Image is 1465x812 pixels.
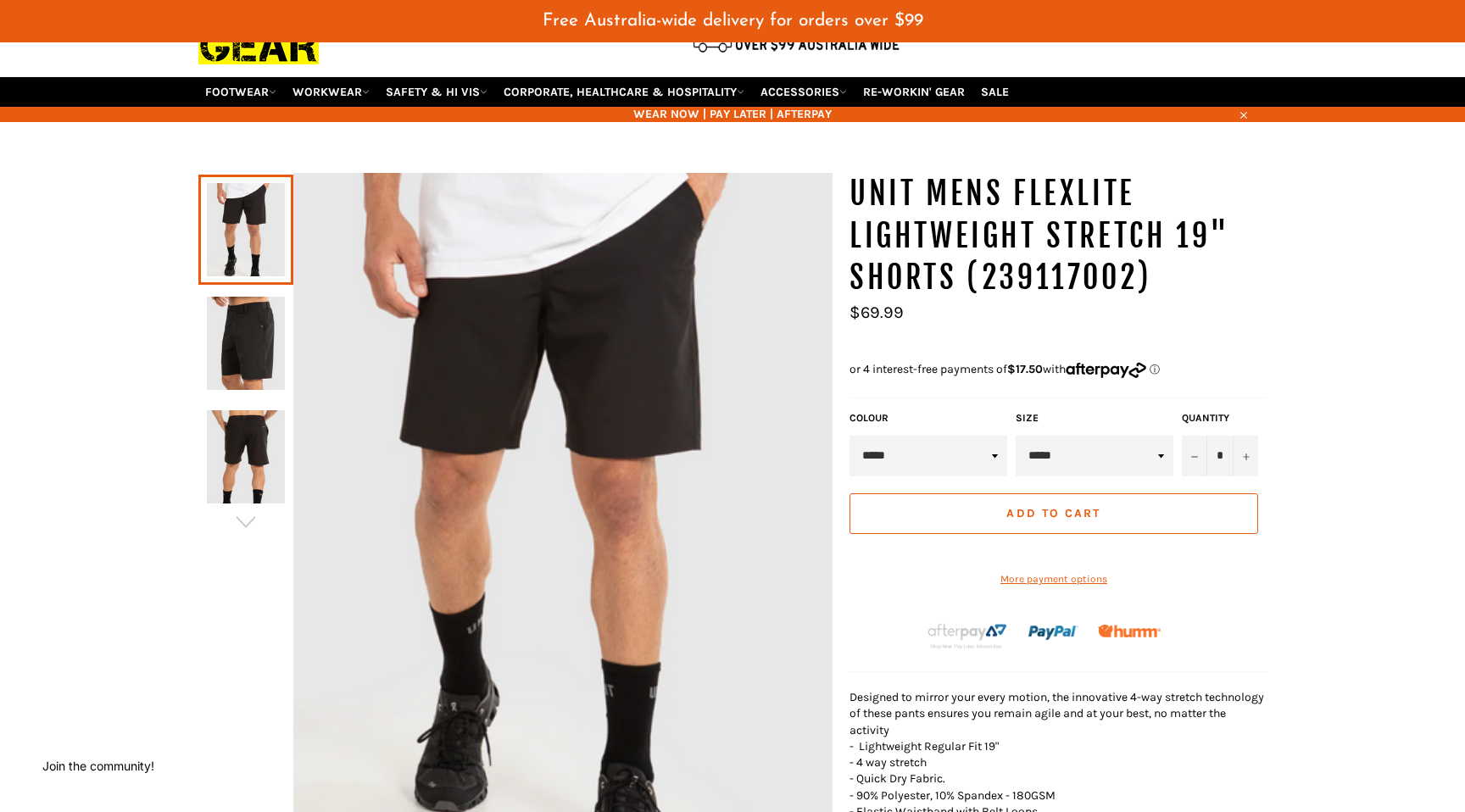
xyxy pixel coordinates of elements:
[849,788,1056,803] span: - 90% Polyester, 10% Spandex - 180GSM
[286,77,376,107] a: WORKWEAR
[1182,411,1258,425] label: Quantity
[198,77,283,107] a: FOOTWEAR
[42,759,154,773] button: Join the community!
[1016,411,1173,425] label: Size
[543,12,923,30] span: Free Australia-wide delivery for orders over $99
[856,77,972,107] a: RE-WORKIN' GEAR
[1006,506,1100,520] span: Add to Cart
[849,173,1267,299] h1: UNIT Mens Flexlite Lightweight Stretch 19" Shorts (239117002)
[754,77,854,107] a: ACCESSORIES
[207,410,285,503] img: UNIT Mens Flexlite Lightweight Stretch 19" Shorts (239117002) - Workin' Gear
[849,493,1258,534] button: Add to Cart
[849,572,1258,587] a: More payment options
[1182,436,1207,476] button: Reduce item quantity by one
[1028,608,1078,658] img: paypal.png
[849,303,904,322] span: $69.99
[207,297,285,390] img: UNIT Mens Flexlite Lightweight Stretch 19" Shorts (239117002) - Workin' Gear
[497,77,751,107] a: CORPORATE, HEALTHCARE & HOSPITALITY
[1233,436,1258,476] button: Increase item quantity by one
[849,739,999,754] span: - Lightweight Regular Fit 19"
[198,106,1267,122] span: WEAR NOW | PAY LATER | AFTERPAY
[849,771,945,786] span: - Quick Dry Fabric.
[849,690,1264,737] span: Designed to mirror your every motion, the innovative 4-way stretch technology of these pants ensu...
[926,621,1009,650] img: Afterpay-Logo-on-dark-bg_large.png
[849,755,927,770] span: - 4 way stretch
[974,77,1016,107] a: SALE
[379,77,494,107] a: SAFETY & HI VIS
[849,411,1007,425] label: COLOUR
[1098,625,1161,637] img: Humm_core_logo_RGB-01_300x60px_small_195d8312-4386-4de7-b182-0ef9b6303a37.png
